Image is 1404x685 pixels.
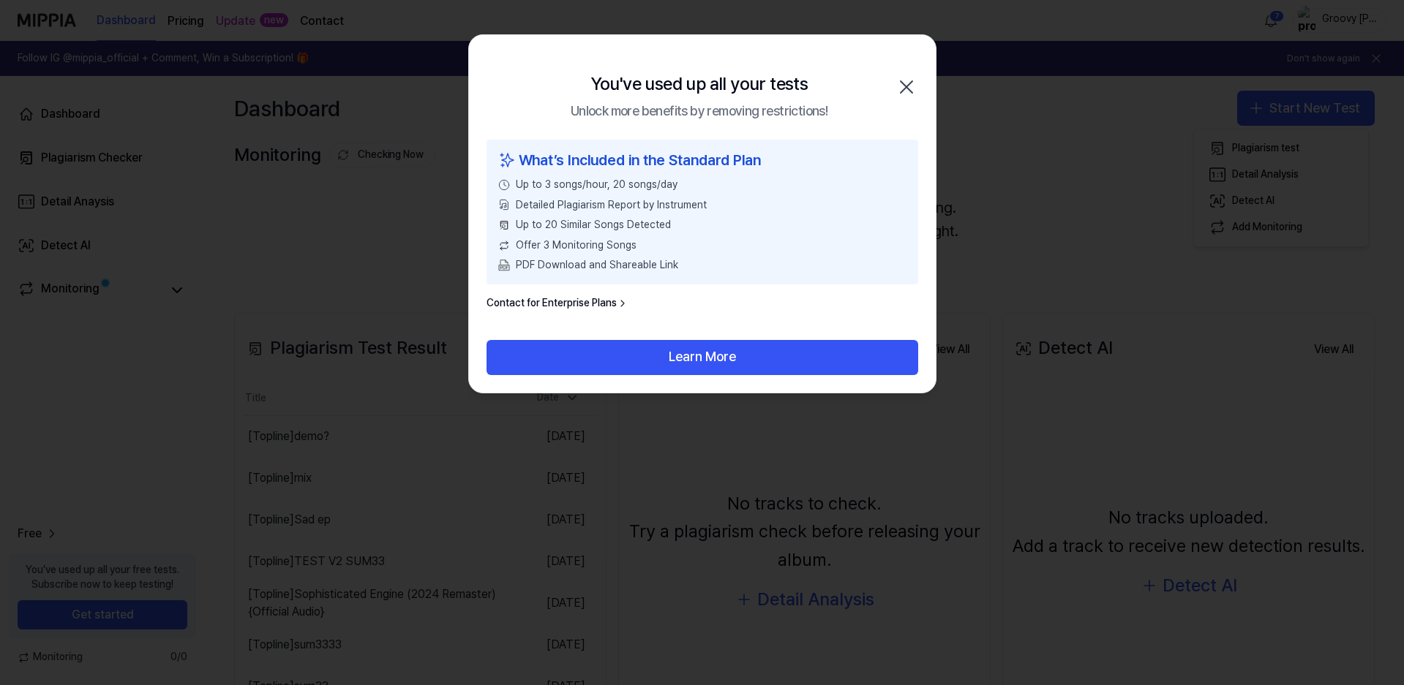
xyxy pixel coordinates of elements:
[516,238,637,253] span: Offer 3 Monitoring Songs
[498,260,510,271] img: PDF Download
[516,178,677,192] span: Up to 3 songs/hour, 20 songs/day
[487,296,628,311] a: Contact for Enterprise Plans
[498,148,906,172] div: What’s Included in the Standard Plan
[487,340,918,375] button: Learn More
[516,258,678,273] span: PDF Download and Shareable Link
[571,101,827,122] div: Unlock more benefits by removing restrictions!
[516,218,671,232] span: Up to 20 Similar Songs Detected
[498,148,516,172] img: sparkles icon
[590,70,808,98] div: You've used up all your tests
[516,198,707,213] span: Detailed Plagiarism Report by Instrument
